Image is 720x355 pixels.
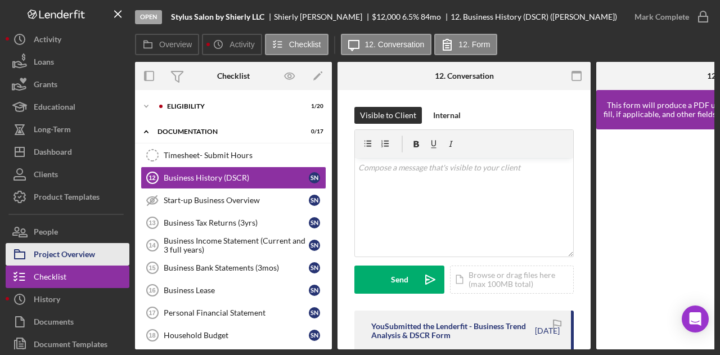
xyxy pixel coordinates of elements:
[34,28,61,53] div: Activity
[6,118,129,141] button: Long-Term
[164,218,309,227] div: Business Tax Returns (3yrs)
[34,163,58,188] div: Clients
[309,285,320,296] div: S N
[164,173,309,182] div: Business History (DSCR)
[435,71,494,80] div: 12. Conversation
[265,34,328,55] button: Checklist
[371,322,533,340] div: You Submitted the Lenderfit - Business Trend Analysis & DSCR Form
[309,172,320,183] div: S N
[6,141,129,163] button: Dashboard
[148,332,155,339] tspan: 18
[141,257,326,279] a: 15Business Bank Statements (3mos)SN
[164,308,309,317] div: Personal Financial Statement
[34,221,58,246] div: People
[164,263,309,272] div: Business Bank Statements (3mos)
[34,141,72,166] div: Dashboard
[148,242,156,249] tspan: 14
[354,266,444,294] button: Send
[202,34,262,55] button: Activity
[217,71,250,80] div: Checklist
[141,212,326,234] a: 13Business Tax Returns (3yrs)SN
[148,174,155,181] tspan: 12
[274,12,372,21] div: Shierly [PERSON_NAME]
[141,167,326,189] a: 12Business History (DSCR)SN
[148,309,155,316] tspan: 17
[34,186,100,211] div: Product Templates
[433,107,461,124] div: Internal
[365,40,425,49] label: 12. Conversation
[421,12,441,21] div: 84 mo
[6,288,129,311] button: History
[171,12,264,21] b: Stylus Salon by Shierly LLC
[34,51,54,76] div: Loans
[309,262,320,273] div: S N
[623,6,714,28] button: Mark Complete
[309,330,320,341] div: S N
[451,12,617,21] div: 12. Business History (DSCR) ([PERSON_NAME])
[309,195,320,206] div: S N
[141,279,326,302] a: 16Business LeaseSN
[164,151,326,160] div: Timesheet- Submit Hours
[164,286,309,295] div: Business Lease
[135,10,162,24] div: Open
[159,40,192,49] label: Overview
[167,103,295,110] div: Eligibility
[309,307,320,318] div: S N
[427,107,466,124] button: Internal
[34,243,95,268] div: Project Overview
[535,326,560,335] time: 2025-09-03 15:22
[6,163,129,186] button: Clients
[34,266,66,291] div: Checklist
[341,34,432,55] button: 12. Conversation
[34,288,60,313] div: History
[309,217,320,228] div: S N
[34,311,74,336] div: Documents
[6,266,129,288] button: Checklist
[164,331,309,340] div: Household Budget
[148,287,155,294] tspan: 16
[34,118,71,143] div: Long-Term
[141,324,326,347] a: 18Household BudgetSN
[682,305,709,332] div: Open Intercom Messenger
[34,96,75,121] div: Educational
[157,128,295,135] div: documentation
[229,40,254,49] label: Activity
[6,221,129,243] button: People
[34,73,57,98] div: Grants
[303,128,323,135] div: 0 / 17
[6,186,129,208] button: Product Templates
[360,107,416,124] div: Visible to Client
[354,107,422,124] button: Visible to Client
[402,12,419,21] div: 6.5 %
[6,311,129,333] a: Documents
[372,12,400,21] span: $12,000
[303,103,323,110] div: 1 / 20
[634,6,689,28] div: Mark Complete
[434,34,497,55] button: 12. Form
[164,236,309,254] div: Business Income Statement (Current and 3 full years)
[458,40,490,49] label: 12. Form
[289,40,321,49] label: Checklist
[6,28,129,51] button: Activity
[141,302,326,324] a: 17Personal Financial StatementSN
[148,264,155,271] tspan: 15
[309,240,320,251] div: S N
[148,219,155,226] tspan: 13
[141,144,326,167] a: Timesheet- Submit Hours
[6,96,129,118] button: Educational
[164,196,309,205] div: Start-up Business Overview
[391,266,408,294] div: Send
[6,243,129,266] button: Project Overview
[6,51,129,73] button: Loans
